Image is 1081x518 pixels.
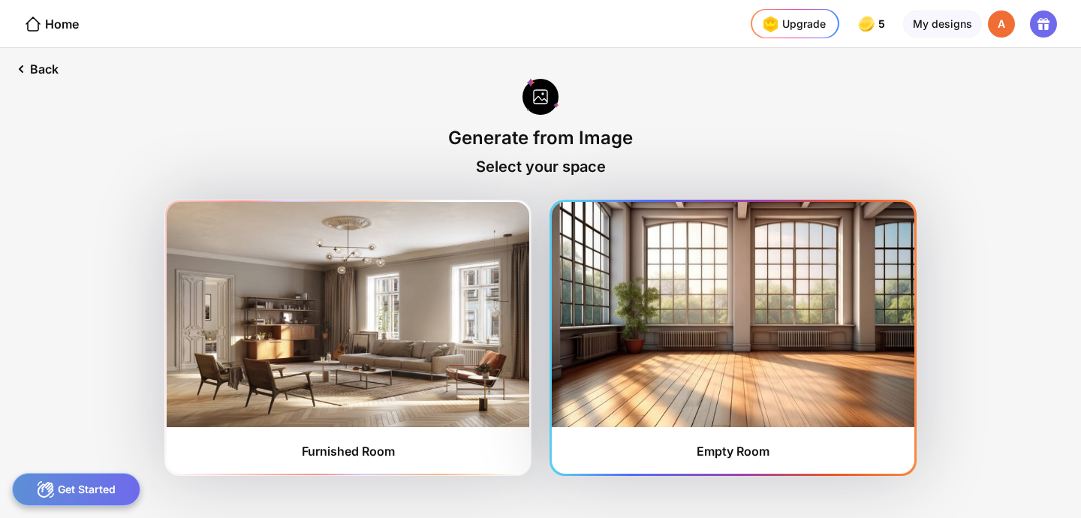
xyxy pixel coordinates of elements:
img: upgrade-nav-btn-icon.gif [758,12,782,36]
div: Select your space [476,158,606,176]
span: 5 [878,18,888,30]
div: Get Started [12,473,140,506]
div: Generate from Image [448,127,633,149]
div: Furnished Room [302,444,395,459]
div: My designs [903,11,982,38]
div: Empty Room [697,444,769,459]
img: furnishedRoom1.jpg [167,202,529,427]
div: Home [24,15,79,33]
div: Upgrade [758,12,826,36]
div: A [988,11,1015,38]
img: furnishedRoom2.jpg [552,202,914,427]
